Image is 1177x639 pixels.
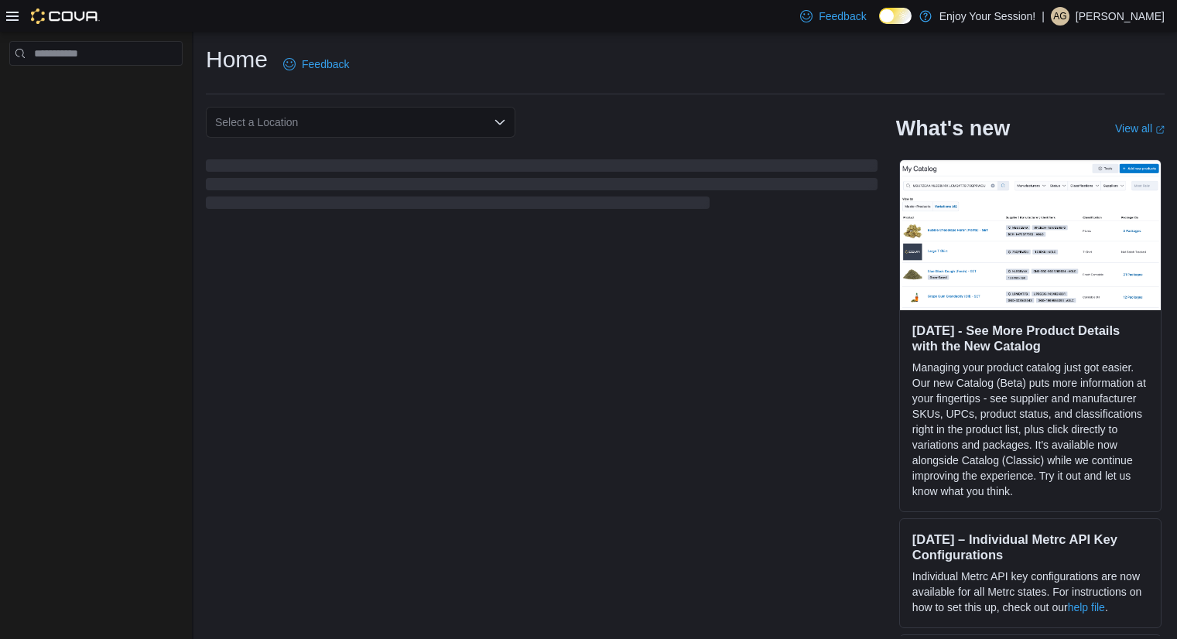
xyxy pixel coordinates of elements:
[1042,7,1045,26] p: |
[794,1,872,32] a: Feedback
[912,360,1148,499] p: Managing your product catalog just got easier. Our new Catalog (Beta) puts more information at yo...
[1051,7,1069,26] div: Aaron Grawbarger
[1068,601,1105,613] a: help file
[1155,125,1165,135] svg: External link
[912,323,1148,354] h3: [DATE] - See More Product Details with the New Catalog
[1115,122,1165,135] a: View allExternal link
[879,24,880,25] span: Dark Mode
[912,531,1148,562] h3: [DATE] – Individual Metrc API Key Configurations
[494,116,506,128] button: Open list of options
[206,162,878,212] span: Loading
[1076,7,1165,26] p: [PERSON_NAME]
[912,569,1148,615] p: Individual Metrc API key configurations are now available for all Metrc states. For instructions ...
[819,9,866,24] span: Feedback
[277,49,355,80] a: Feedback
[896,116,1010,141] h2: What's new
[302,56,349,72] span: Feedback
[1053,7,1066,26] span: AG
[9,69,183,106] nav: Complex example
[879,8,912,24] input: Dark Mode
[939,7,1036,26] p: Enjoy Your Session!
[206,44,268,75] h1: Home
[31,9,100,24] img: Cova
